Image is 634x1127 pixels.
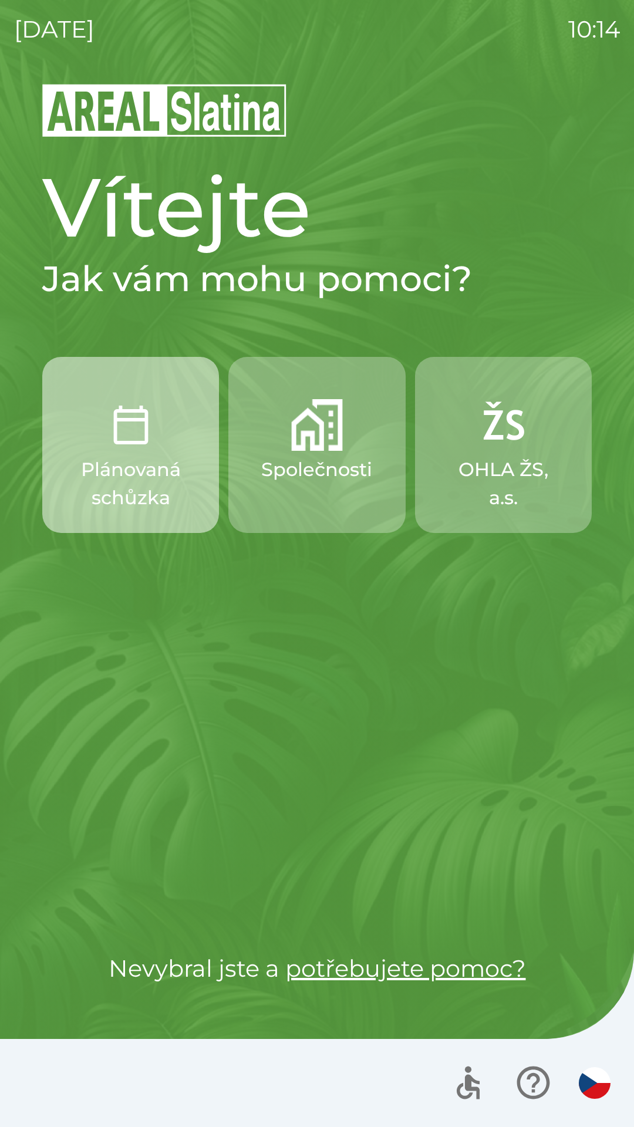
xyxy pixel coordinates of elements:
a: potřebujete pomoc? [285,954,526,983]
img: 58b4041c-2a13-40f9-aad2-b58ace873f8c.png [291,399,343,451]
img: Logo [42,82,592,139]
button: Plánovaná schůzka [42,357,219,533]
p: OHLA ŽS, a.s. [443,455,564,512]
h1: Vítejte [42,157,592,257]
p: Společnosti [261,455,372,484]
button: Společnosti [228,357,405,533]
img: 9f72f9f4-8902-46ff-b4e6-bc4241ee3c12.png [477,399,529,451]
p: 10:14 [568,12,620,47]
button: OHLA ŽS, a.s. [415,357,592,533]
h2: Jak vám mohu pomoci? [42,257,592,301]
img: cs flag [579,1067,611,1099]
p: Plánovaná schůzka [70,455,191,512]
p: Nevybral jste a [42,951,592,986]
img: 0ea463ad-1074-4378-bee6-aa7a2f5b9440.png [105,399,157,451]
p: [DATE] [14,12,95,47]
